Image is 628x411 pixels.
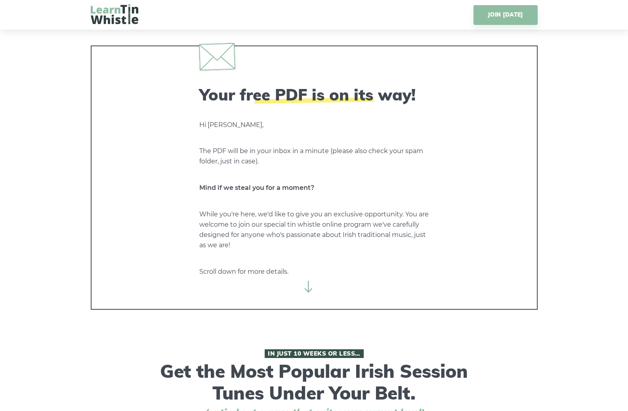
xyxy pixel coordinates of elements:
h2: Your free PDF is on its way! [199,85,429,104]
img: LearnTinWhistle.com [91,4,138,24]
p: The PDF will be in your inbox in a minute (please also check your spam folder, just in case). [199,146,429,167]
p: Hi [PERSON_NAME], [199,120,429,130]
a: JOIN [DATE] [473,5,537,25]
span: In Just 10 Weeks or Less… [265,349,364,358]
strong: Mind if we steal you for a moment? [199,184,314,191]
p: Scroll down for more details. [199,267,429,277]
p: While you're here, we'd like to give you an exclusive opportunity. You are welcome to join our sp... [199,209,429,250]
img: envelope.svg [199,43,235,70]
